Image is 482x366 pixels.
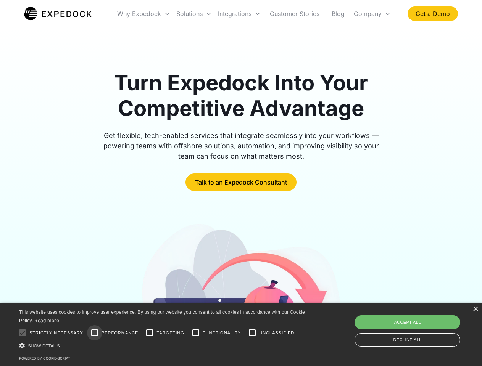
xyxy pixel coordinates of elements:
[326,1,351,27] a: Blog
[34,318,59,323] a: Read more
[176,10,203,18] div: Solutions
[264,1,326,27] a: Customer Stories
[203,330,241,336] span: Functionality
[173,1,215,27] div: Solutions
[218,10,251,18] div: Integrations
[19,342,308,350] div: Show details
[355,284,482,366] iframe: Chat Widget
[117,10,161,18] div: Why Expedock
[29,330,83,336] span: Strictly necessary
[102,330,139,336] span: Performance
[28,344,60,348] span: Show details
[114,1,173,27] div: Why Expedock
[24,6,92,21] img: Expedock Logo
[185,173,297,191] a: Talk to an Expedock Consultant
[215,1,264,27] div: Integrations
[408,6,458,21] a: Get a Demo
[19,356,70,360] a: Powered by cookie-script
[156,330,184,336] span: Targeting
[259,330,294,336] span: Unclassified
[24,6,92,21] a: home
[351,1,394,27] div: Company
[95,70,388,121] h1: Turn Expedock Into Your Competitive Advantage
[354,10,382,18] div: Company
[95,130,388,161] div: Get flexible, tech-enabled services that integrate seamlessly into your workflows — powering team...
[19,310,305,324] span: This website uses cookies to improve user experience. By using our website you consent to all coo...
